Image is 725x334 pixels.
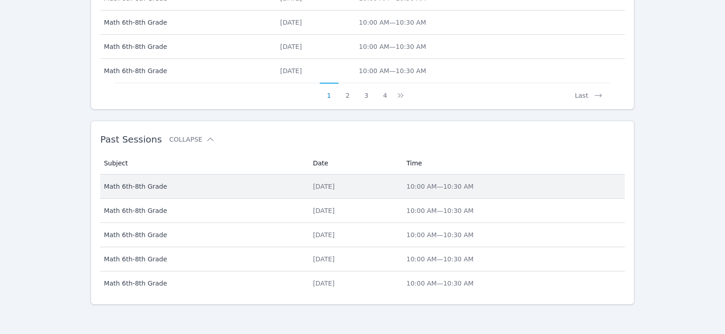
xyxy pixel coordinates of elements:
[313,206,395,215] div: [DATE]
[100,199,625,223] tr: Math 6th-8th Grade[DATE]10:00 AM—10:30 AM
[280,18,348,27] div: [DATE]
[100,247,625,271] tr: Math 6th-8th Grade[DATE]10:00 AM—10:30 AM
[104,66,269,75] span: Math 6th-8th Grade
[406,280,473,287] span: 10:00 AM — 10:30 AM
[104,42,269,51] span: Math 6th-8th Grade
[401,152,624,175] th: Time
[104,254,302,264] span: Math 6th-8th Grade
[338,83,357,100] button: 2
[357,83,376,100] button: 3
[320,83,338,100] button: 1
[307,152,401,175] th: Date
[313,279,395,288] div: [DATE]
[376,83,394,100] button: 4
[568,83,610,100] button: Last
[100,223,625,247] tr: Math 6th-8th Grade[DATE]10:00 AM—10:30 AM
[313,182,395,191] div: [DATE]
[104,230,302,239] span: Math 6th-8th Grade
[100,134,162,145] span: Past Sessions
[104,182,302,191] span: Math 6th-8th Grade
[104,206,302,215] span: Math 6th-8th Grade
[313,230,395,239] div: [DATE]
[169,135,215,144] button: Collapse
[104,279,302,288] span: Math 6th-8th Grade
[406,183,473,190] span: 10:00 AM — 10:30 AM
[100,271,625,295] tr: Math 6th-8th Grade[DATE]10:00 AM—10:30 AM
[100,152,307,175] th: Subject
[280,66,348,75] div: [DATE]
[359,19,426,26] span: 10:00 AM — 10:30 AM
[280,42,348,51] div: [DATE]
[406,231,473,239] span: 10:00 AM — 10:30 AM
[359,67,426,74] span: 10:00 AM — 10:30 AM
[100,175,625,199] tr: Math 6th-8th Grade[DATE]10:00 AM—10:30 AM
[100,35,625,59] tr: Math 6th-8th Grade[DATE]10:00 AM—10:30 AM
[359,43,426,50] span: 10:00 AM — 10:30 AM
[100,59,625,83] tr: Math 6th-8th Grade[DATE]10:00 AM—10:30 AM
[406,255,473,263] span: 10:00 AM — 10:30 AM
[406,207,473,214] span: 10:00 AM — 10:30 AM
[104,18,269,27] span: Math 6th-8th Grade
[100,11,625,35] tr: Math 6th-8th Grade[DATE]10:00 AM—10:30 AM
[313,254,395,264] div: [DATE]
